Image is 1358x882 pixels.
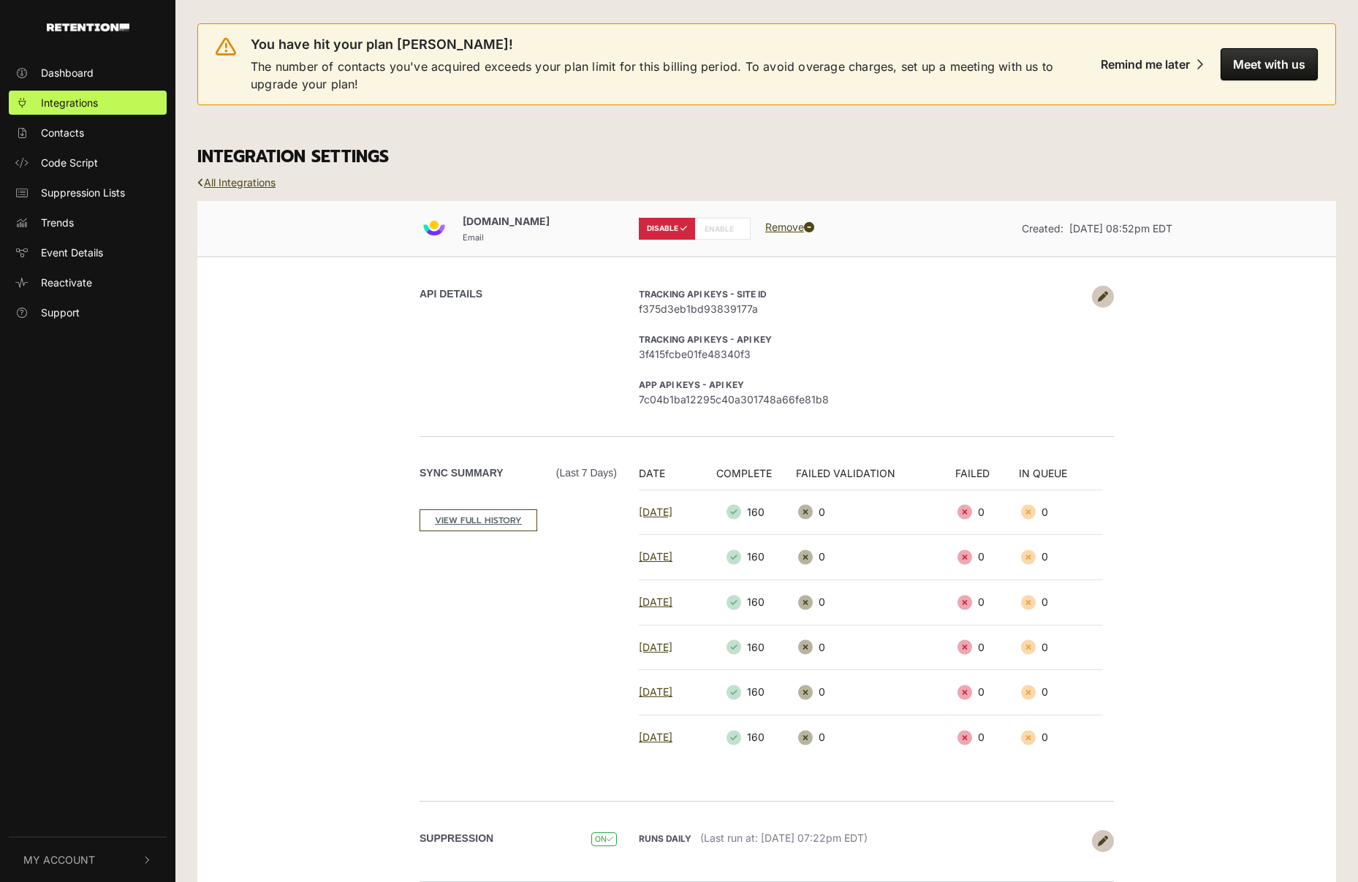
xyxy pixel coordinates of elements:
td: 0 [796,535,955,580]
strong: App API Keys - API KEY [639,379,744,390]
a: [DATE] [639,685,672,698]
span: f375d3eb1bd93839177a [639,301,1085,316]
a: Remove [765,221,814,233]
span: [DATE] 08:52pm EDT [1069,222,1172,235]
span: ON [591,832,617,846]
a: VIEW FULL HISTORY [420,509,537,531]
span: Support [41,305,80,320]
td: 160 [701,670,796,715]
span: 3f415fcbe01fe48340f3 [639,346,1085,362]
td: 0 [796,625,955,670]
th: FAILED [955,465,1019,490]
strong: Tracking API Keys - SITE ID [639,289,767,300]
td: 0 [1019,670,1103,715]
th: COMPLETE [701,465,796,490]
a: [DATE] [639,596,672,608]
a: All Integrations [197,176,276,189]
a: [DATE] [639,506,672,518]
span: You have hit your plan [PERSON_NAME]! [251,36,513,53]
a: Contacts [9,121,167,145]
td: 0 [1019,490,1103,535]
a: [DATE] [639,550,672,563]
td: 0 [1019,535,1103,580]
span: Integrations [41,95,98,110]
span: (Last run at: [DATE] 07:22pm EDT) [700,832,868,844]
td: 0 [955,625,1019,670]
button: My Account [9,837,167,882]
span: Created: [1022,222,1063,235]
span: Code Script [41,155,98,170]
th: FAILED VALIDATION [796,465,955,490]
a: Event Details [9,240,167,265]
td: 0 [955,715,1019,759]
img: Customer.io [420,213,449,243]
span: 7c04b1ba12295c40a301748a66fe81b8 [639,392,1085,407]
span: [DOMAIN_NAME] [463,215,550,227]
label: ENABLE [694,218,751,240]
span: My Account [23,852,95,867]
a: Reactivate [9,270,167,294]
td: 0 [1019,579,1103,625]
div: Remind me later [1101,57,1190,72]
img: Retention.com [47,23,129,31]
td: 0 [796,490,955,535]
span: Reactivate [41,275,92,290]
td: 160 [701,715,796,759]
td: 160 [701,490,796,535]
td: 0 [955,490,1019,535]
span: The number of contacts you've acquired exceeds your plan limit for this billing period. To avoid ... [251,58,1057,93]
h3: INTEGRATION SETTINGS [197,147,1336,167]
td: 0 [796,670,955,715]
a: Dashboard [9,61,167,85]
td: 0 [796,579,955,625]
td: 0 [955,535,1019,580]
th: DATE [639,465,701,490]
label: API DETAILS [420,286,482,302]
span: Trends [41,215,74,230]
span: Contacts [41,125,84,140]
button: Meet with us [1221,48,1318,80]
span: Event Details [41,245,103,260]
label: Sync Summary [420,465,617,481]
strong: Runs daily [639,833,691,844]
a: Code Script [9,151,167,175]
td: 0 [1019,625,1103,670]
span: Dashboard [41,65,94,80]
td: 160 [701,535,796,580]
span: Suppression Lists [41,185,125,200]
span: (Last 7 days) [556,465,617,481]
td: 0 [796,715,955,759]
td: 0 [955,670,1019,715]
button: Remind me later [1089,48,1215,80]
td: 160 [701,579,796,625]
a: Trends [9,210,167,235]
a: [DATE] [639,731,672,743]
strong: Tracking API Keys - API KEY [639,334,772,345]
a: Integrations [9,91,167,115]
td: 160 [701,625,796,670]
td: 0 [1019,715,1103,759]
small: Email [463,232,484,243]
a: Support [9,300,167,324]
a: [DATE] [639,641,672,653]
a: Suppression Lists [9,180,167,205]
th: IN QUEUE [1019,465,1103,490]
label: DISABLE [639,218,695,240]
td: 0 [955,579,1019,625]
label: SUPPRESSION [420,831,493,846]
